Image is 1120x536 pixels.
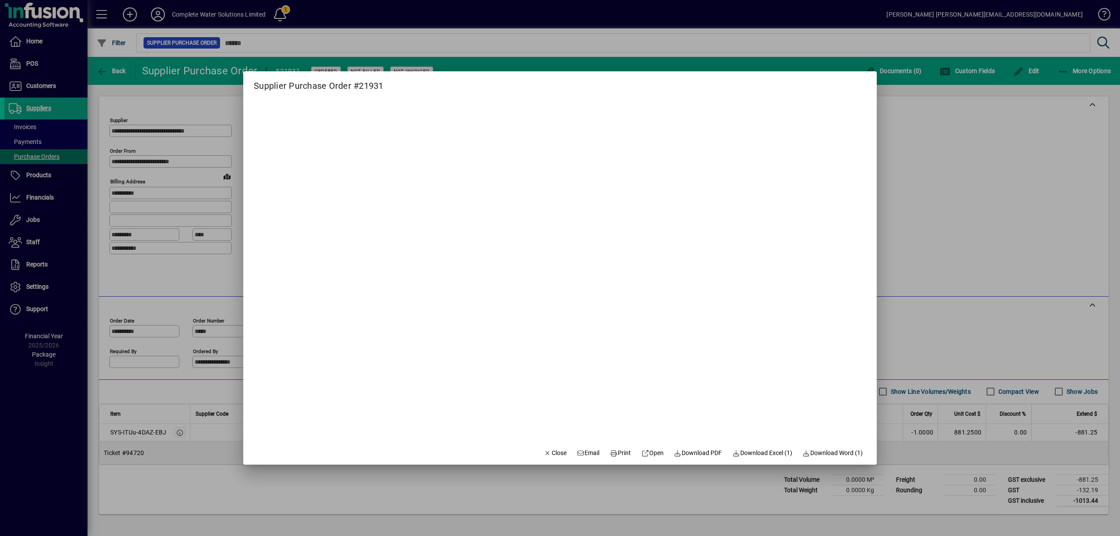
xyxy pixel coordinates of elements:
span: Download Word (1) [803,448,863,458]
span: Download PDF [674,448,722,458]
span: Print [610,448,631,458]
span: Close [544,448,567,458]
button: Download Word (1) [799,445,867,461]
span: Email [577,448,600,458]
button: Print [606,445,634,461]
button: Close [540,445,570,461]
h2: Supplier Purchase Order #21931 [243,71,394,93]
a: Open [638,445,667,461]
a: Download PDF [671,445,726,461]
button: Email [574,445,603,461]
span: Download Excel (1) [732,448,792,458]
button: Download Excel (1) [729,445,796,461]
span: Open [641,448,664,458]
